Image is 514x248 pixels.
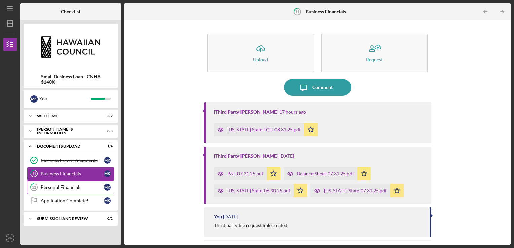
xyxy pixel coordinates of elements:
div: Comment [312,79,333,96]
button: MK [3,231,17,245]
button: [US_STATE] State-06.30.25.pdf [214,184,307,197]
div: 2 / 2 [101,114,113,118]
div: M K [104,184,111,191]
button: Request [321,34,428,72]
img: Product logo [24,27,118,67]
div: [Third Party] [214,109,278,115]
button: Balance Sheet-07.31.25.pdf [284,167,371,180]
div: M K [104,157,111,164]
b: Small Business Loan - CNHA [41,74,101,79]
div: $140K [41,79,101,85]
div: P&L-07.31.25.pdf [227,171,263,176]
div: [US_STATE] State-06.30.25.pdf [227,188,290,193]
tspan: 11 [32,172,36,176]
button: [US_STATE] State FCU-08.31.25.pdf [214,123,318,136]
a: Application Complete!MK [27,194,114,207]
text: MK [8,236,13,240]
div: Personal Financials [41,184,104,190]
div: M K [104,197,111,204]
button: P&L-07.31.25.pdf [214,167,280,180]
button: [US_STATE] State-07.31.25.pdf [310,184,404,197]
div: DOCUMENTS UPLOAD [37,144,96,148]
div: 1 / 4 [101,144,113,148]
time: 2025-08-11 16:48 [279,153,294,159]
div: Application Complete! [41,198,104,203]
div: Request [366,57,383,62]
tspan: 12 [32,185,36,190]
a: Business Entity DocumentsMK [27,154,114,167]
div: [US_STATE] State-07.31.25.pdf [324,188,387,193]
div: [Third Party] [214,153,278,159]
div: M K [30,95,38,103]
button: Upload [207,34,314,72]
a: [PERSON_NAME] [241,153,278,159]
div: [PERSON_NAME]'S INFORMATION [37,127,96,135]
time: 2025-08-08 22:16 [223,214,238,219]
div: Balance Sheet-07.31.25.pdf [297,171,354,176]
div: 8 / 8 [101,129,113,133]
time: 2025-09-16 13:18 [279,109,306,115]
div: You [39,93,91,105]
div: Business Financials [41,171,104,176]
b: Checklist [61,9,80,14]
div: Upload [253,57,268,62]
div: M K [104,170,111,177]
div: You [214,214,222,219]
tspan: 11 [295,9,299,14]
button: Comment [284,79,351,96]
div: WELCOME [37,114,96,118]
a: 12Personal FinancialsMK [27,180,114,194]
div: [US_STATE] State FCU-08.31.25.pdf [227,127,301,132]
div: SUBMISSION AND REVIEW [37,217,96,221]
div: Business Entity Documents [41,158,104,163]
div: 0 / 2 [101,217,113,221]
a: [PERSON_NAME] [241,109,278,115]
b: Business Financials [306,9,346,14]
a: 11Business FinancialsMK [27,167,114,180]
div: Third party file request link created [214,223,287,228]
